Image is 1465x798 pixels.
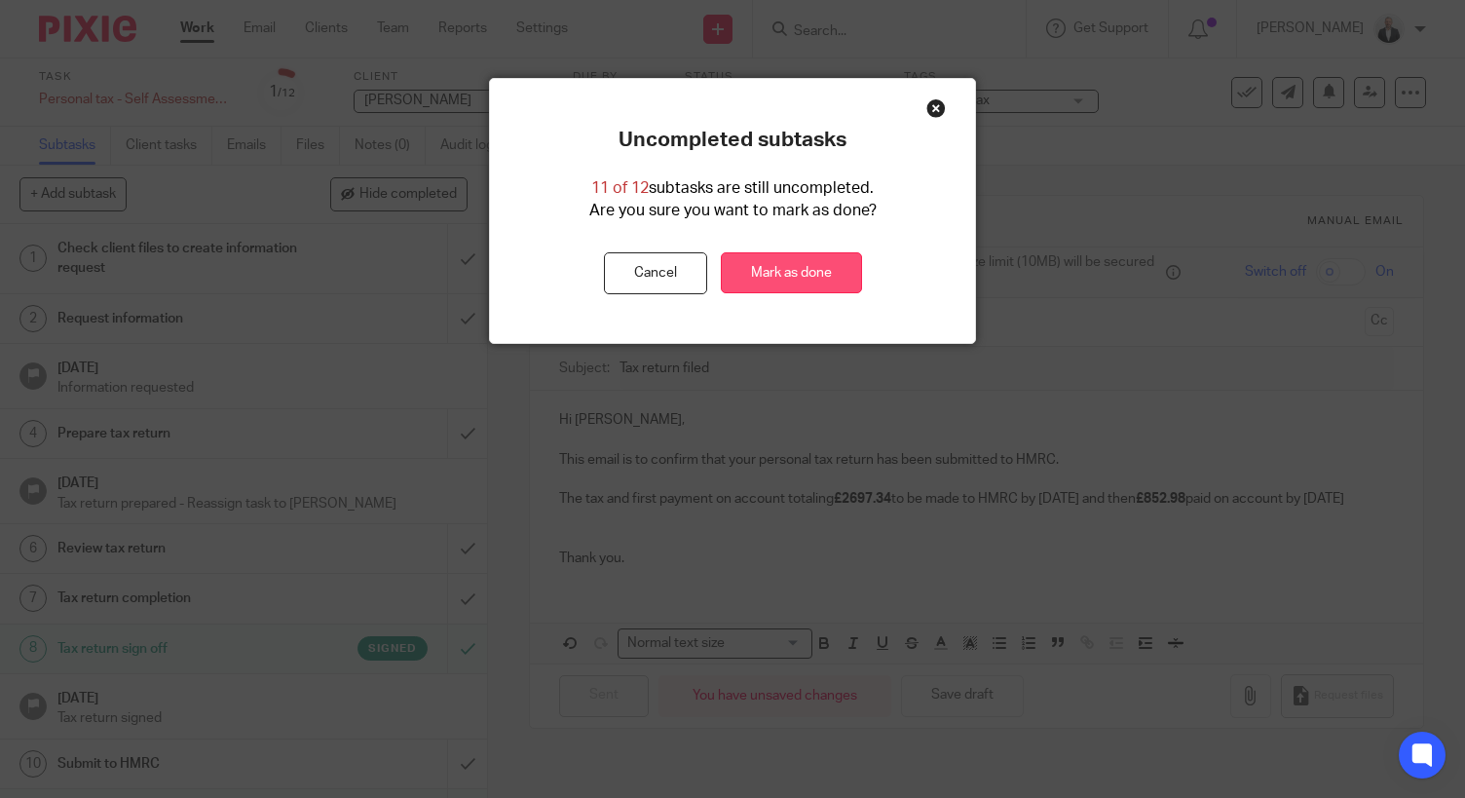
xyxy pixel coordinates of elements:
[604,252,707,294] button: Cancel
[721,252,862,294] a: Mark as done
[926,98,946,118] div: Close this dialog window
[591,180,649,196] span: 11 of 12
[589,200,877,222] p: Are you sure you want to mark as done?
[591,177,874,200] p: subtasks are still uncompleted.
[619,128,846,153] p: Uncompleted subtasks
